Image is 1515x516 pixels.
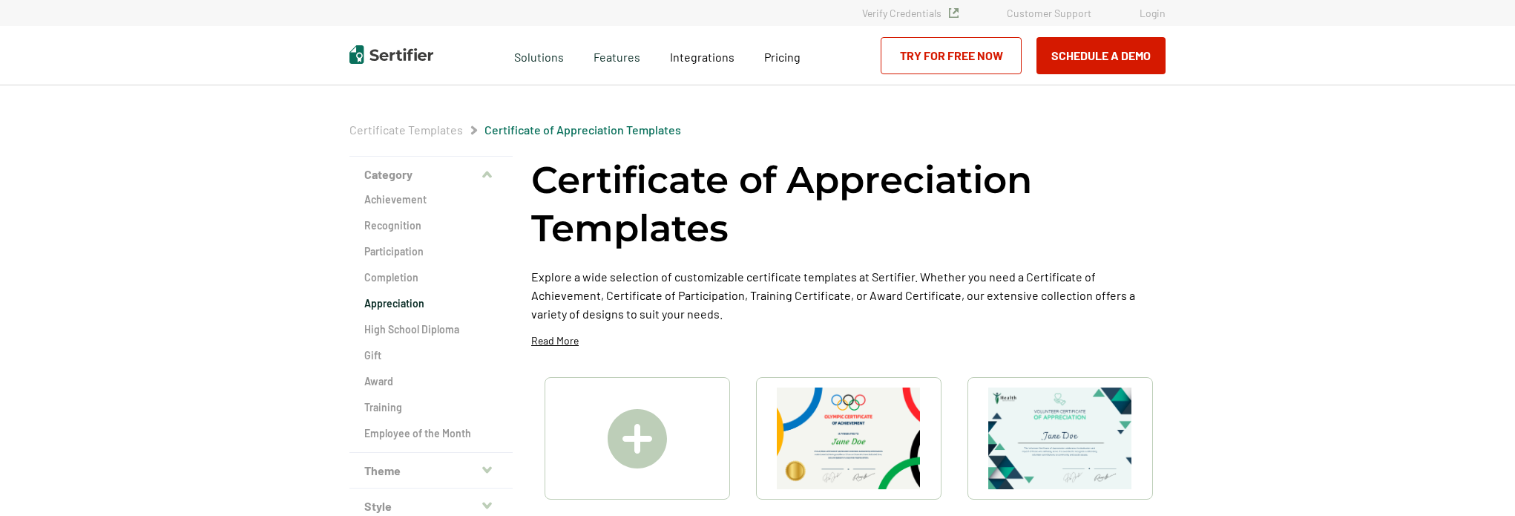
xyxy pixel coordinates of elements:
[349,123,681,137] div: Breadcrumb
[1140,7,1166,19] a: Login
[364,374,498,389] a: Award
[670,50,735,64] span: Integrations
[364,400,498,415] a: Training
[364,322,498,337] a: High School Diploma
[881,37,1022,74] a: Try for Free Now
[594,46,640,65] span: Features
[531,156,1166,252] h1: Certificate of Appreciation Templates
[988,388,1132,489] img: Volunteer Certificate of Appreciation Template
[764,46,801,65] a: Pricing
[364,348,498,363] a: Gift
[349,453,513,489] button: Theme
[349,157,513,192] button: Category
[764,50,801,64] span: Pricing
[670,46,735,65] a: Integrations
[349,123,463,137] a: Certificate Templates
[514,46,564,65] span: Solutions
[364,270,498,285] a: Completion
[364,296,498,311] a: Appreciation
[531,267,1166,323] p: Explore a wide selection of customizable certificate templates at Sertifier. Whether you need a C...
[364,244,498,259] a: Participation
[862,7,959,19] a: Verify Credentials
[777,388,921,489] img: Olympic Certificate of Appreciation​ Template
[349,192,513,453] div: Category
[349,45,433,64] img: Sertifier | Digital Credentialing Platform
[484,123,681,137] a: Certificate of Appreciation Templates
[364,192,498,207] a: Achievement
[364,426,498,441] a: Employee of the Month
[1007,7,1091,19] a: Customer Support
[531,333,579,348] p: Read More
[949,8,959,18] img: Verified
[364,218,498,233] a: Recognition
[608,409,667,468] img: Create A Blank Certificate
